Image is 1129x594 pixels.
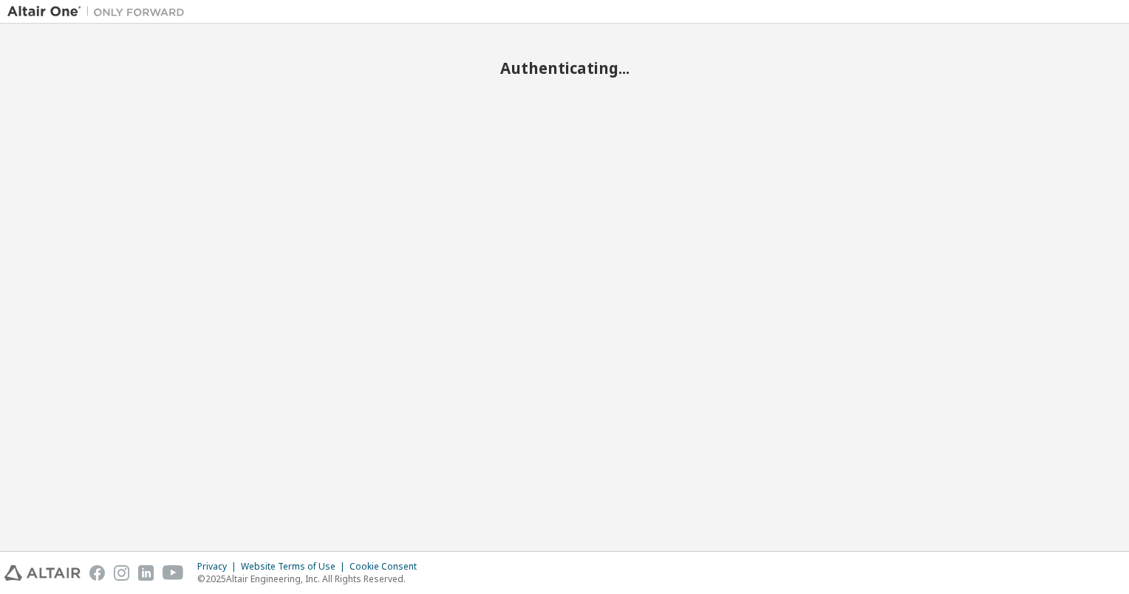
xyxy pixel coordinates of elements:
[197,573,426,585] p: © 2025 Altair Engineering, Inc. All Rights Reserved.
[163,565,184,581] img: youtube.svg
[197,561,241,573] div: Privacy
[114,565,129,581] img: instagram.svg
[241,561,349,573] div: Website Terms of Use
[7,4,192,19] img: Altair One
[7,58,1122,78] h2: Authenticating...
[138,565,154,581] img: linkedin.svg
[89,565,105,581] img: facebook.svg
[349,561,426,573] div: Cookie Consent
[4,565,81,581] img: altair_logo.svg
